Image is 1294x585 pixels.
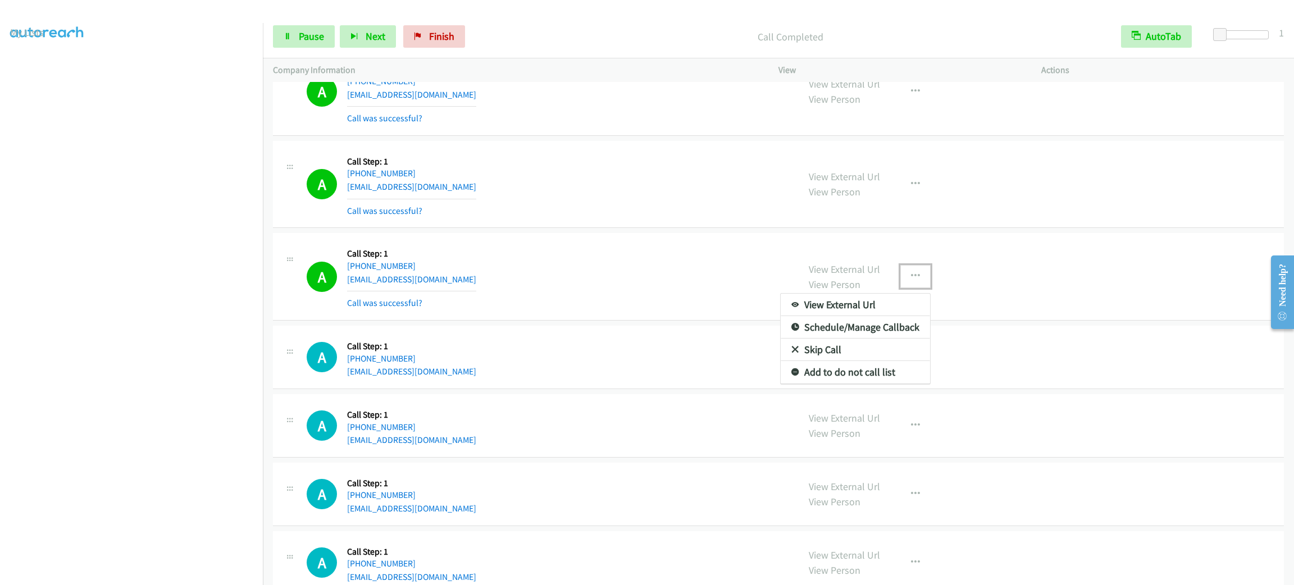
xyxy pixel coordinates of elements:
h1: A [307,342,337,372]
h1: A [307,547,337,578]
a: Add to do not call list [781,361,930,383]
a: Skip Call [781,339,930,361]
h1: A [307,479,337,509]
iframe: Resource Center [1261,248,1294,337]
a: View External Url [781,294,930,316]
div: The call is yet to be attempted [307,410,337,441]
div: The call is yet to be attempted [307,479,337,509]
h1: A [307,410,337,441]
div: The call is yet to be attempted [307,342,337,372]
div: The call is yet to be attempted [307,547,337,578]
iframe: To enrich screen reader interactions, please activate Accessibility in Grammarly extension settings [10,50,263,583]
a: Schedule/Manage Callback [781,316,930,339]
a: My Lists [10,26,44,39]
